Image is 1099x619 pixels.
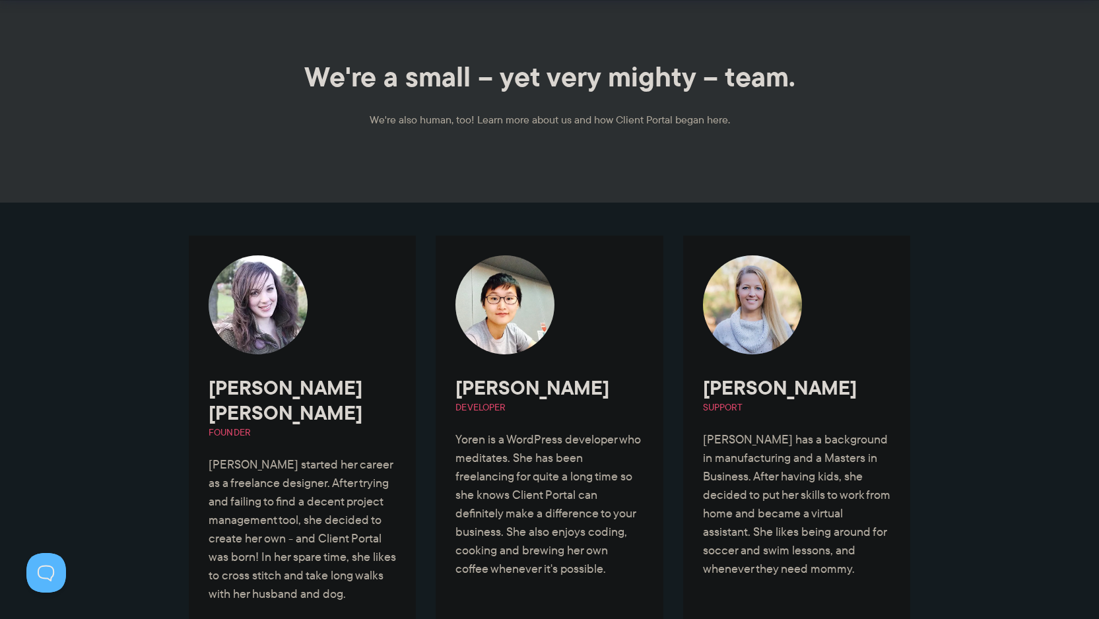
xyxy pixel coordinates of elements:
[455,401,643,414] span: Developer
[455,375,643,414] h2: [PERSON_NAME]
[352,111,748,129] p: We're also human, too! Learn more about us and how Client Portal began here.
[26,553,66,593] iframe: Toggle Customer Support
[703,375,890,414] h2: [PERSON_NAME]
[209,455,396,603] p: [PERSON_NAME] started her career as a freelance designer. After trying and failing to find a dece...
[209,255,308,354] img: Laura Elizabeth
[455,255,554,354] img: Yoren Chang
[209,375,396,439] h2: [PERSON_NAME] [PERSON_NAME]
[703,401,890,414] span: Support
[455,430,643,578] p: Yoren is a WordPress developer who meditates. She has been freelancing for quite a long time so s...
[703,430,890,578] p: [PERSON_NAME] has a background in manufacturing and a Masters in Business. After having kids, she...
[209,426,396,439] span: Founder
[703,255,802,354] img: Carrie Serres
